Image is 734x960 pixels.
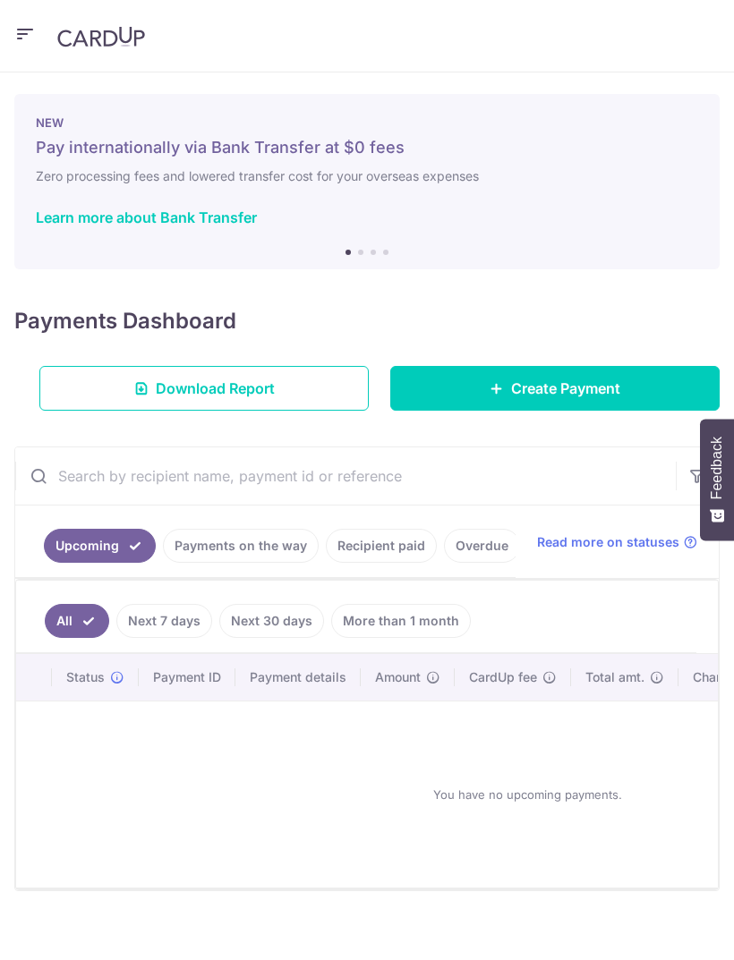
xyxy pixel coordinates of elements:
button: Feedback - Show survey [700,419,734,540]
a: Create Payment [390,366,720,411]
a: Recipient paid [326,529,437,563]
span: Feedback [709,437,725,499]
h5: Pay internationally via Bank Transfer at $0 fees [36,137,698,158]
h6: Zero processing fees and lowered transfer cost for your overseas expenses [36,166,698,187]
a: Next 7 days [116,604,212,638]
a: Read more on statuses [537,533,697,551]
span: CardUp fee [469,668,537,686]
span: Total amt. [585,668,644,686]
a: Download Report [39,366,369,411]
a: Overdue [444,529,520,563]
a: More than 1 month [331,604,471,638]
span: Amount [375,668,421,686]
span: Download Report [156,378,275,399]
a: All [45,604,109,638]
a: Learn more about Bank Transfer [36,208,257,226]
p: NEW [36,115,698,130]
h4: Payments Dashboard [14,305,236,337]
img: CardUp [57,26,145,47]
span: Create Payment [511,378,620,399]
th: Payment details [235,654,361,701]
a: Upcoming [44,529,156,563]
a: Payments on the way [163,529,319,563]
span: Read more on statuses [537,533,679,551]
a: Next 30 days [219,604,324,638]
input: Search by recipient name, payment id or reference [15,447,676,505]
span: Status [66,668,105,686]
th: Payment ID [139,654,235,701]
